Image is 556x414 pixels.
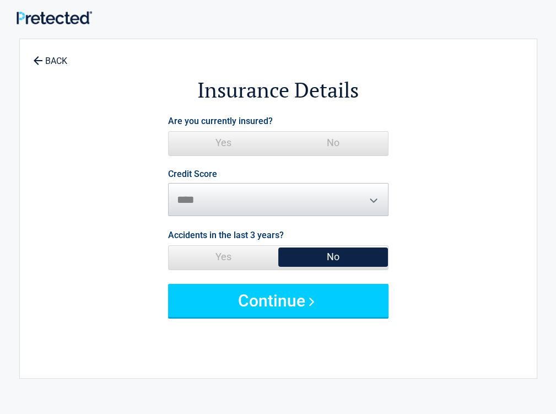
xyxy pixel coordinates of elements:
[80,76,476,104] h2: Insurance Details
[168,284,388,317] button: Continue
[31,46,69,66] a: BACK
[169,132,278,154] span: Yes
[17,11,92,25] img: Main Logo
[278,132,388,154] span: No
[169,246,278,268] span: Yes
[168,170,217,179] label: Credit Score
[168,228,284,243] label: Accidents in the last 3 years?
[278,246,388,268] span: No
[168,114,273,128] label: Are you currently insured?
